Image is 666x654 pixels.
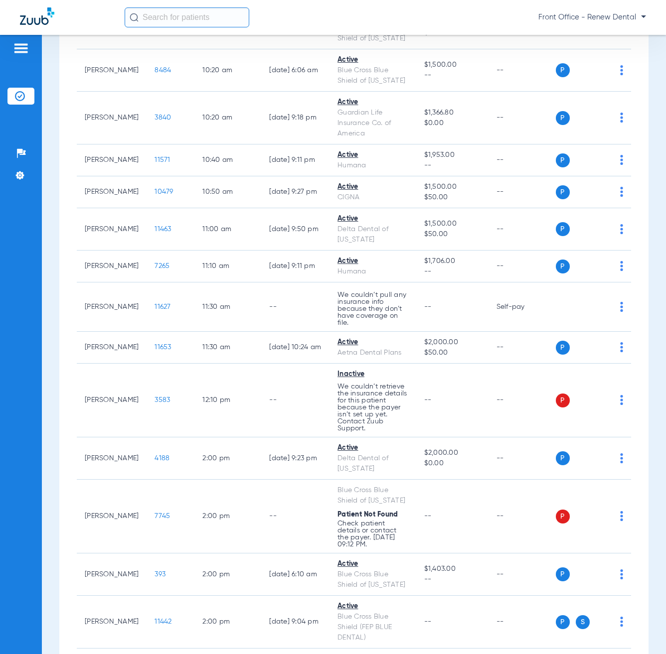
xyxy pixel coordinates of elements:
span: $1,403.00 [424,564,481,574]
td: [DATE] 10:24 AM [261,332,330,364]
div: Blue Cross Blue Shield of [US_STATE] [337,569,408,590]
span: 11627 [155,303,170,310]
td: 12:10 PM [194,364,261,437]
td: -- [489,480,556,553]
div: Active [337,214,408,224]
div: Active [337,337,408,348]
td: 11:00 AM [194,208,261,251]
td: -- [261,480,330,553]
span: P [556,185,570,199]
div: Aetna Dental Plans [337,348,408,358]
span: -- [424,70,481,81]
td: [DATE] 6:06 AM [261,49,330,92]
span: -- [424,574,481,585]
span: -- [424,266,481,277]
span: $1,706.00 [424,256,481,266]
td: 2:00 PM [194,480,261,553]
span: $50.00 [424,192,481,203]
img: group-dot-blue.svg [620,113,623,123]
td: 10:20 AM [194,92,261,144]
td: 11:10 AM [194,251,261,282]
span: $0.00 [424,458,481,469]
td: -- [489,364,556,437]
td: Self-pay [489,282,556,332]
td: [PERSON_NAME] [77,49,147,92]
div: Humana [337,160,408,171]
td: -- [489,332,556,364]
td: 10:50 AM [194,176,261,208]
img: group-dot-blue.svg [620,224,623,234]
span: P [556,567,570,581]
td: 11:30 AM [194,282,261,332]
td: [DATE] 9:04 PM [261,596,330,649]
span: 8484 [155,67,171,74]
span: $2,000.00 [424,337,481,348]
td: [DATE] 6:10 AM [261,553,330,596]
span: P [556,451,570,465]
span: -- [424,513,432,520]
span: 11571 [155,156,170,163]
td: 2:00 PM [194,596,261,649]
td: [PERSON_NAME] [77,596,147,649]
span: 3583 [155,396,170,403]
div: Delta Dental of [US_STATE] [337,224,408,245]
div: Active [337,443,408,453]
td: [DATE] 9:23 PM [261,437,330,480]
span: $1,500.00 [424,60,481,70]
div: Inactive [337,369,408,380]
img: Zuub Logo [20,7,54,25]
td: [DATE] 9:27 PM [261,176,330,208]
span: $50.00 [424,229,481,240]
td: -- [489,437,556,480]
td: [PERSON_NAME] [77,480,147,553]
span: 3840 [155,114,171,121]
span: P [556,393,570,407]
td: [DATE] 9:11 PM [261,144,330,176]
td: [PERSON_NAME] [77,364,147,437]
img: group-dot-blue.svg [620,187,623,197]
td: [DATE] 9:11 PM [261,251,330,282]
span: 11442 [155,618,171,625]
span: P [556,510,570,523]
td: -- [489,92,556,144]
span: P [556,153,570,167]
td: [DATE] 9:50 PM [261,208,330,251]
td: [PERSON_NAME] [77,144,147,176]
td: [PERSON_NAME] [77,553,147,596]
span: 10479 [155,188,173,195]
img: group-dot-blue.svg [620,155,623,165]
p: We couldn’t pull any insurance info because they don’t have coverage on file. [337,291,408,326]
span: 11463 [155,226,171,233]
td: -- [489,596,556,649]
span: P [556,222,570,236]
div: Active [337,150,408,160]
div: Blue Cross Blue Shield of [US_STATE] [337,65,408,86]
td: -- [489,176,556,208]
img: group-dot-blue.svg [620,395,623,405]
div: Active [337,601,408,612]
img: group-dot-blue.svg [620,65,623,75]
span: $1,500.00 [424,219,481,229]
span: P [556,615,570,629]
span: $1,500.00 [424,182,481,192]
td: [PERSON_NAME] [77,176,147,208]
span: $2,000.00 [424,448,481,458]
td: [PERSON_NAME] [77,251,147,282]
span: P [556,63,570,77]
td: -- [489,208,556,251]
iframe: Chat Widget [616,606,666,654]
span: S [576,615,590,629]
img: group-dot-blue.svg [620,453,623,463]
td: 10:40 AM [194,144,261,176]
div: Active [337,97,408,108]
span: P [556,341,570,355]
td: -- [261,364,330,437]
td: -- [489,251,556,282]
span: $50.00 [424,348,481,358]
div: Blue Cross Blue Shield of [US_STATE] [337,485,408,506]
img: group-dot-blue.svg [620,569,623,579]
p: Check patient details or contact the payer. [DATE] 09:12 PM. [337,520,408,548]
img: group-dot-blue.svg [620,302,623,312]
div: CIGNA [337,192,408,203]
div: Active [337,256,408,266]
